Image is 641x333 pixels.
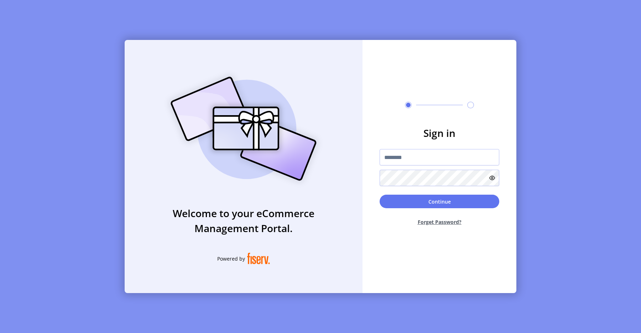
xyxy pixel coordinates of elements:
[380,125,499,140] h3: Sign in
[125,206,363,236] h3: Welcome to your eCommerce Management Portal.
[217,255,245,262] span: Powered by
[160,69,327,189] img: card_Illustration.svg
[380,195,499,208] button: Continue
[380,212,499,231] button: Forget Password?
